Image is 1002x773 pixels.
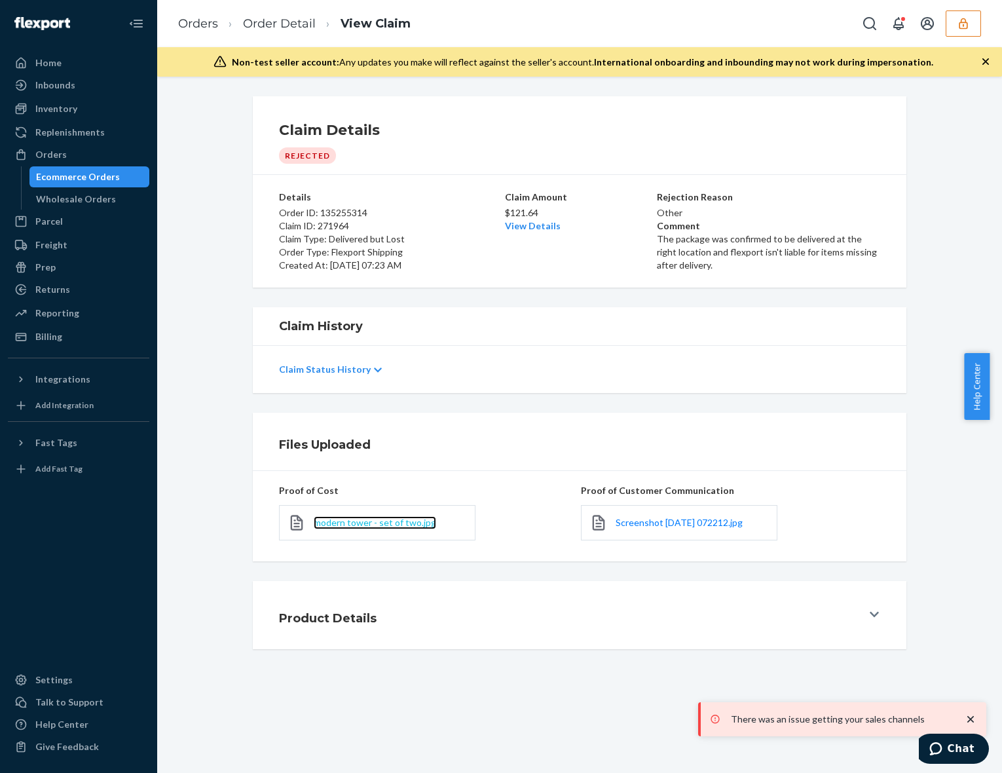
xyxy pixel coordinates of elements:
[35,283,70,296] div: Returns
[279,246,502,259] p: Order Type: Flexport Shipping
[914,10,940,37] button: Open account menu
[35,436,77,449] div: Fast Tags
[14,17,70,30] img: Flexport logo
[29,166,150,187] a: Ecommerce Orders
[8,98,149,119] a: Inventory
[8,459,149,480] a: Add Fast Tag
[279,484,578,497] p: Proof of Cost
[279,259,502,272] p: Created At: [DATE] 07:23 AM
[279,120,880,141] h1: Claim Details
[123,10,149,37] button: Close Navigation
[279,363,371,376] p: Claim Status History
[35,307,79,320] div: Reporting
[178,16,218,31] a: Orders
[657,191,880,204] p: Rejection Reason
[8,122,149,143] a: Replenishments
[35,148,67,161] div: Orders
[8,395,149,416] a: Add Integration
[36,170,120,183] div: Ecommerce Orders
[279,219,502,233] p: Claim ID: 271964
[35,215,63,228] div: Parcel
[279,610,377,627] h1: Product Details
[279,206,502,219] p: Order ID: 135255314
[731,713,951,726] p: There was an issue getting your sales channels
[505,220,561,231] a: View Details
[35,330,62,343] div: Billing
[8,303,149,324] a: Reporting
[8,669,149,690] a: Settings
[232,56,933,69] div: Any updates you make will reflect against the seller's account.
[168,5,421,43] ol: breadcrumbs
[594,56,933,67] span: International onboarding and inbounding may not work during impersonation.
[279,191,502,204] p: Details
[29,189,150,210] a: Wholesale Orders
[314,517,436,528] span: modern tower - set of two.jpg
[8,211,149,232] a: Parcel
[35,56,62,69] div: Home
[35,126,105,139] div: Replenishments
[505,206,654,219] p: $121.64
[8,326,149,347] a: Billing
[505,191,654,204] p: Claim Amount
[35,463,83,474] div: Add Fast Tag
[8,257,149,278] a: Prep
[657,206,880,219] p: Other
[35,673,73,687] div: Settings
[35,102,77,115] div: Inventory
[341,16,411,31] a: View Claim
[616,516,743,529] a: Screenshot [DATE] 072212.jpg
[8,279,149,300] a: Returns
[35,79,75,92] div: Inbounds
[279,147,336,164] div: Rejected
[35,261,56,274] div: Prep
[616,517,743,528] span: Screenshot [DATE] 072212.jpg
[8,432,149,453] button: Fast Tags
[919,734,989,766] iframe: Opens a widget where you can chat to one of our agents
[35,718,88,731] div: Help Center
[964,713,977,726] svg: close toast
[8,52,149,73] a: Home
[581,484,880,497] p: Proof of Customer Communication
[8,144,149,165] a: Orders
[8,75,149,96] a: Inbounds
[279,318,880,335] h1: Claim History
[35,696,103,709] div: Talk to Support
[243,16,316,31] a: Order Detail
[885,10,912,37] button: Open notifications
[279,233,502,246] p: Claim Type: Delivered but Lost
[857,10,883,37] button: Open Search Box
[35,740,99,753] div: Give Feedback
[314,516,436,529] a: modern tower - set of two.jpg
[8,714,149,735] a: Help Center
[253,581,906,649] button: Product Details
[35,373,90,386] div: Integrations
[964,353,990,420] button: Help Center
[35,238,67,252] div: Freight
[36,193,116,206] div: Wholesale Orders
[35,400,94,411] div: Add Integration
[657,233,880,272] p: The package was confirmed to be delivered at the right location and flexport isn't liable for ite...
[8,235,149,255] a: Freight
[8,692,149,713] button: Talk to Support
[657,219,880,233] p: Comment
[232,56,339,67] span: Non-test seller account:
[279,436,880,453] h1: Files Uploaded
[8,736,149,757] button: Give Feedback
[8,369,149,390] button: Integrations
